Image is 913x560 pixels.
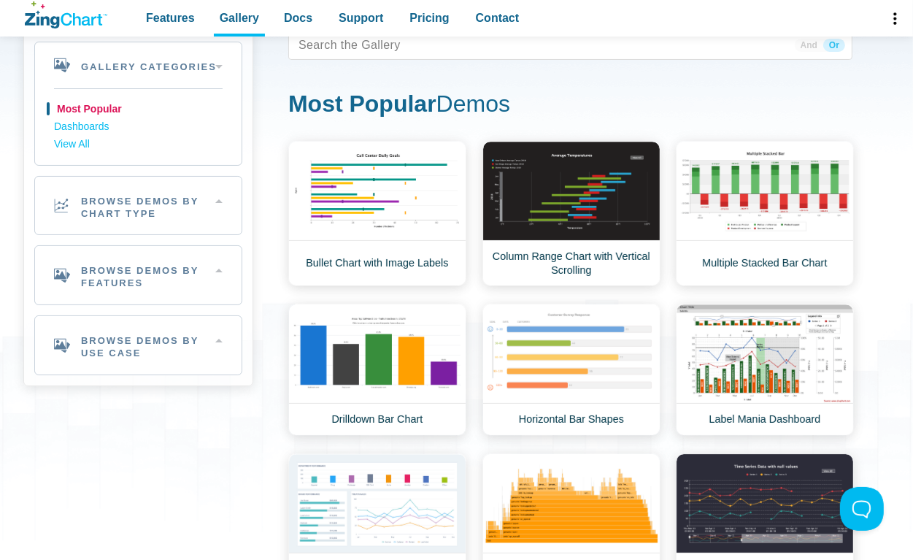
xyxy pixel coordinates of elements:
[35,177,242,235] h2: Browse Demos By Chart Type
[288,91,436,117] strong: Most Popular
[482,304,660,436] a: Horizontal Bar Shapes
[54,118,223,136] a: Dashboards
[25,1,107,28] a: ZingChart Logo. Click to return to the homepage
[409,8,449,28] span: Pricing
[482,141,660,286] a: Column Range Chart with Vertical Scrolling
[54,101,223,118] a: Most Popular
[35,246,242,304] h2: Browse Demos By Features
[35,42,242,88] h2: Gallery Categories
[54,136,223,153] a: View All
[339,8,383,28] span: Support
[676,141,854,286] a: Multiple Stacked Bar Chart
[220,8,259,28] span: Gallery
[146,8,195,28] span: Features
[288,304,466,436] a: Drilldown Bar Chart
[676,304,854,436] a: Label Mania Dashboard
[284,8,312,28] span: Docs
[288,141,466,286] a: Bullet Chart with Image Labels
[288,89,852,122] h1: Demos
[476,8,520,28] span: Contact
[823,39,845,52] span: Or
[840,487,884,531] iframe: Toggle Customer Support
[35,316,242,375] h2: Browse Demos By Use Case
[795,39,823,52] span: And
